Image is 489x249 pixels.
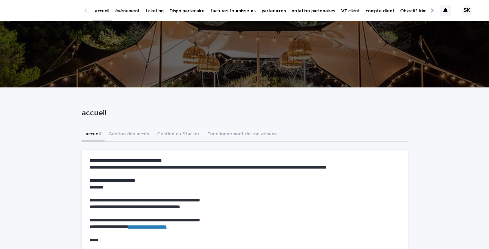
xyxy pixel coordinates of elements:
[153,128,203,142] button: Gestion du Stacker
[462,5,472,16] div: SK
[105,128,153,142] button: Gestion des accès
[82,108,405,118] p: accueil
[13,4,78,17] img: Ls34BcGeRexTGTNfXpUC
[203,128,281,142] button: Fonctionnement de ton espace
[82,128,105,142] button: accueil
